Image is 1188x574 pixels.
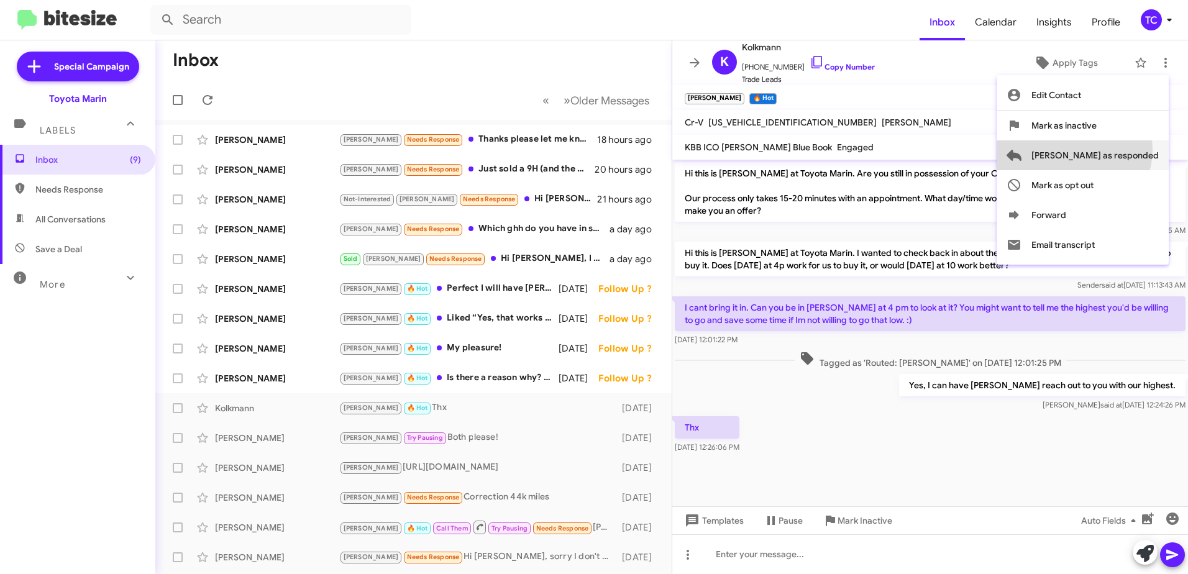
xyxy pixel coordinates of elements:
button: Forward [997,200,1169,230]
button: Email transcript [997,230,1169,260]
span: Edit Contact [1031,80,1081,110]
span: Mark as inactive [1031,111,1097,140]
span: Mark as opt out [1031,170,1094,200]
span: [PERSON_NAME] as responded [1031,140,1159,170]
